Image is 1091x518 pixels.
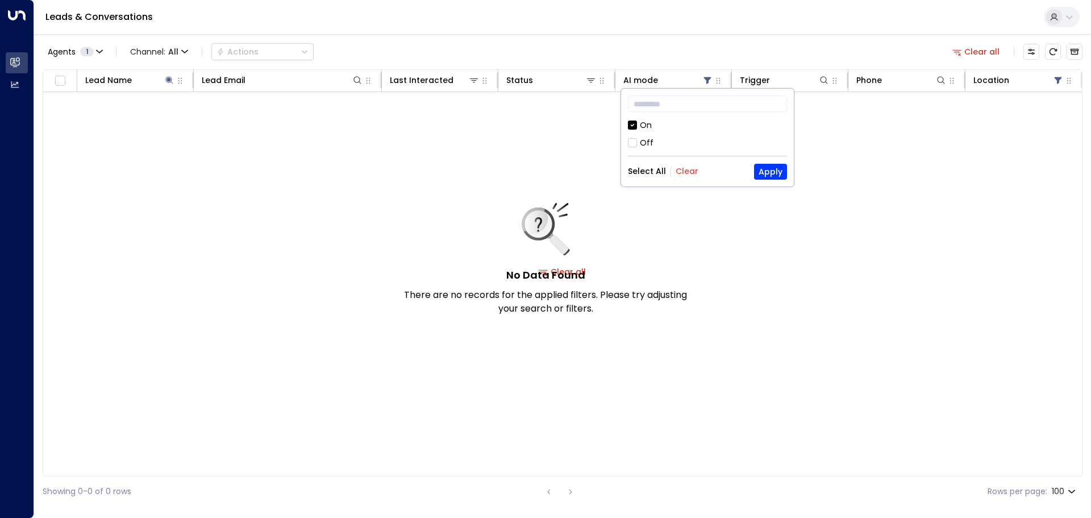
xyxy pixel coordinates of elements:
[45,10,153,23] a: Leads & Conversations
[676,167,698,176] button: Clear
[85,73,175,87] div: Lead Name
[856,73,946,87] div: Phone
[542,484,578,499] nav: pagination navigation
[988,486,1047,498] label: Rows per page:
[1023,44,1039,60] button: Customize
[1067,44,1082,60] button: Archived Leads
[216,47,259,57] div: Actions
[85,73,132,87] div: Lead Name
[202,73,245,87] div: Lead Email
[623,73,713,87] div: AI mode
[973,73,1009,87] div: Location
[640,119,652,131] div: On
[43,486,131,498] div: Showing 0-0 of 0 rows
[403,288,688,316] p: There are no records for the applied filters. Please try adjusting your search or filters.
[628,167,666,176] button: Select All
[390,73,453,87] div: Last Interacted
[754,164,787,180] button: Apply
[740,73,770,87] div: Trigger
[211,43,314,60] button: Actions
[628,137,787,149] div: Off
[390,73,480,87] div: Last Interacted
[48,48,76,56] span: Agents
[628,119,787,131] div: On
[856,73,882,87] div: Phone
[80,47,94,56] span: 1
[623,73,658,87] div: AI mode
[211,43,314,60] div: Button group with a nested menu
[53,74,67,88] span: Toggle select all
[740,73,830,87] div: Trigger
[202,73,363,87] div: Lead Email
[126,44,193,60] button: Channel:All
[506,73,596,87] div: Status
[43,44,107,60] button: Agents1
[168,47,178,56] span: All
[948,44,1005,60] button: Clear all
[640,137,653,149] div: Off
[1052,483,1078,500] div: 100
[1045,44,1061,60] span: Refresh
[506,267,585,283] h5: No Data Found
[973,73,1064,87] div: Location
[506,73,533,87] div: Status
[126,44,193,60] span: Channel:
